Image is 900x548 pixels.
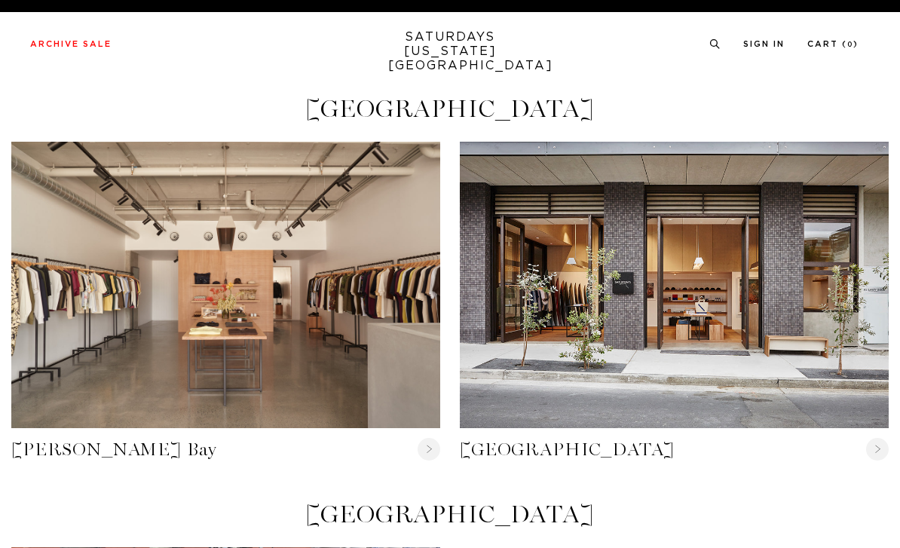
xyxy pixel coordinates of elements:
a: [GEOGRAPHIC_DATA] [460,438,889,462]
a: [PERSON_NAME] Bay [11,438,440,462]
h4: [GEOGRAPHIC_DATA] [11,502,889,527]
a: Sign In [743,40,785,48]
a: Archive Sale [30,40,112,48]
div: Sydney [460,142,889,428]
div: Byron Bay [11,142,440,428]
a: Cart (0) [807,40,859,48]
small: 0 [847,41,853,48]
h4: [GEOGRAPHIC_DATA] [11,96,889,121]
a: SATURDAYS[US_STATE][GEOGRAPHIC_DATA] [388,30,513,73]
